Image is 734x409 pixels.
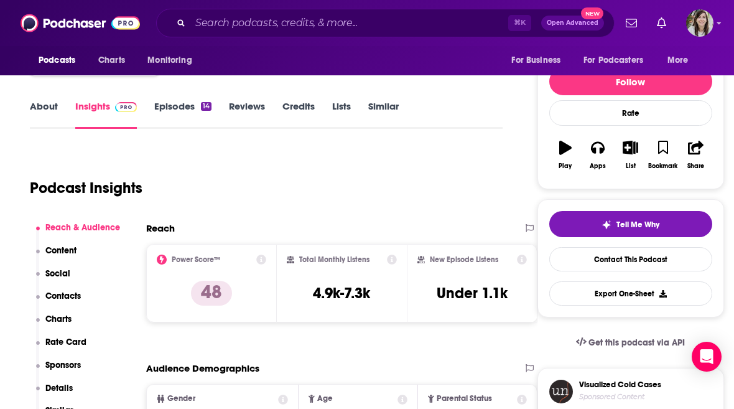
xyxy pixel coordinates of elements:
[686,9,713,37] button: Show profile menu
[313,284,370,303] h3: 4.9k-7.3k
[579,392,661,401] h4: Sponsored Content
[437,284,508,303] h3: Under 1.1k
[36,337,87,360] button: Rate Card
[299,255,369,264] h2: Total Monthly Listens
[36,268,71,291] button: Social
[616,220,659,230] span: Tell Me Why
[588,337,685,348] span: Get this podcast via API
[190,13,508,33] input: Search podcasts, credits, & more...
[547,20,598,26] span: Open Advanced
[549,133,582,177] button: Play
[686,9,713,37] img: User Profile
[575,49,661,72] button: open menu
[566,327,695,358] a: Get this podcast via API
[559,162,572,170] div: Play
[45,337,86,347] p: Rate Card
[687,162,704,170] div: Share
[36,291,81,314] button: Contacts
[36,245,77,268] button: Content
[647,133,679,177] button: Bookmark
[156,9,615,37] div: Search podcasts, credits, & more...
[541,16,604,31] button: Open AdvancedNew
[692,342,722,372] div: Open Intercom Messenger
[90,49,132,72] a: Charts
[508,15,531,31] span: ⌘ K
[549,380,573,403] img: coldCase.18b32719.png
[36,314,72,337] button: Charts
[581,7,603,19] span: New
[229,100,265,129] a: Reviews
[36,360,81,383] button: Sponsors
[115,102,137,112] img: Podchaser Pro
[146,222,175,234] h2: Reach
[549,211,712,237] button: tell me why sparkleTell Me Why
[30,49,91,72] button: open menu
[45,360,81,370] p: Sponsors
[332,100,351,129] a: Lists
[582,133,614,177] button: Apps
[21,11,140,35] img: Podchaser - Follow, Share and Rate Podcasts
[98,52,125,69] span: Charts
[154,100,211,129] a: Episodes14
[437,395,492,403] span: Parental Status
[626,162,636,170] div: List
[45,245,77,256] p: Content
[549,281,712,306] button: Export One-Sheet
[191,281,232,306] p: 48
[511,52,560,69] span: For Business
[602,220,611,230] img: tell me why sparkle
[147,52,192,69] span: Monitoring
[201,102,211,111] div: 14
[579,380,661,390] h3: Visualized Cold Cases
[75,100,137,129] a: InsightsPodchaser Pro
[667,52,689,69] span: More
[146,362,259,374] h2: Audience Demographics
[172,255,220,264] h2: Power Score™
[45,314,72,324] p: Charts
[679,133,712,177] button: Share
[549,100,712,126] div: Rate
[30,179,142,197] h1: Podcast Insights
[36,222,121,245] button: Reach & Audience
[45,383,73,393] p: Details
[549,247,712,271] a: Contact This Podcast
[30,100,58,129] a: About
[614,133,646,177] button: List
[368,100,399,129] a: Similar
[590,162,606,170] div: Apps
[167,395,195,403] span: Gender
[503,49,576,72] button: open menu
[45,268,70,279] p: Social
[317,395,333,403] span: Age
[652,12,671,34] a: Show notifications dropdown
[621,12,642,34] a: Show notifications dropdown
[45,291,81,301] p: Contacts
[659,49,704,72] button: open menu
[430,255,498,264] h2: New Episode Listens
[583,52,643,69] span: For Podcasters
[39,52,75,69] span: Podcasts
[686,9,713,37] span: Logged in as devinandrade
[549,68,712,95] button: Follow
[139,49,208,72] button: open menu
[648,162,677,170] div: Bookmark
[282,100,315,129] a: Credits
[36,383,73,406] button: Details
[45,222,120,233] p: Reach & Audience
